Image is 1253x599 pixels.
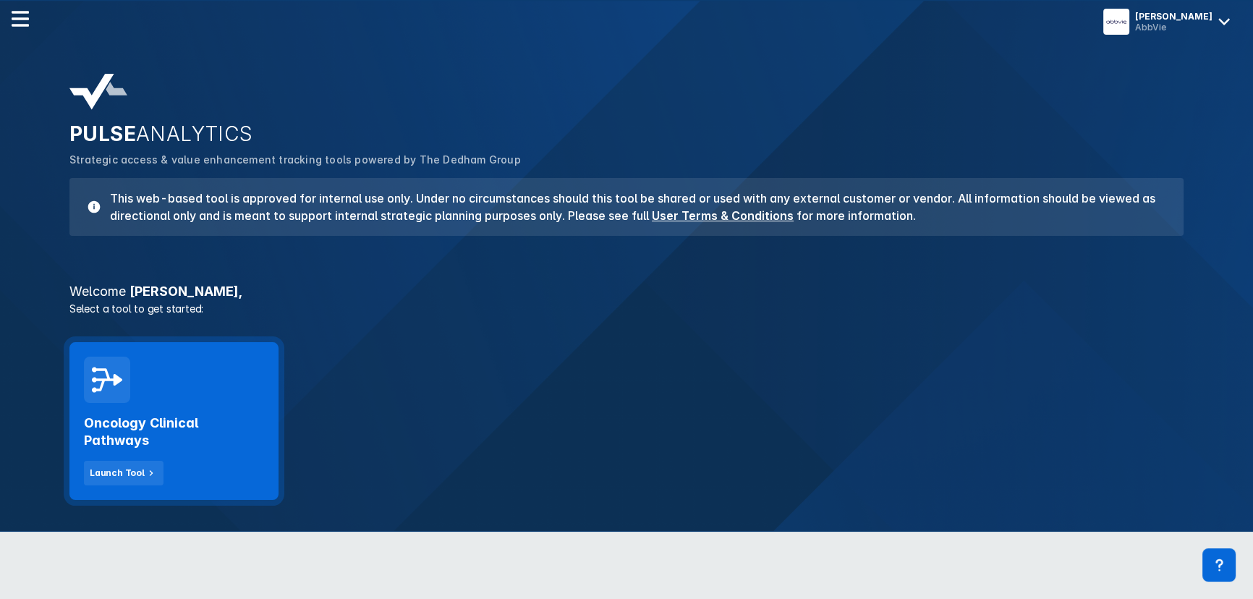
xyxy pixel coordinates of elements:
p: Strategic access & value enhancement tracking tools powered by The Dedham Group [69,152,1184,168]
span: ANALYTICS [136,122,253,146]
h3: [PERSON_NAME] , [61,285,1192,298]
h2: PULSE [69,122,1184,146]
div: AbbVie [1135,22,1212,33]
span: Welcome [69,284,126,299]
a: Oncology Clinical PathwaysLaunch Tool [69,342,279,500]
div: Contact Support [1202,548,1236,582]
div: [PERSON_NAME] [1135,11,1212,22]
img: pulse-analytics-logo [69,74,127,110]
img: menu--horizontal.svg [12,10,29,27]
p: Select a tool to get started: [61,301,1192,316]
h2: Oncology Clinical Pathways [84,415,264,449]
img: menu button [1106,12,1126,32]
div: Launch Tool [90,467,145,480]
a: User Terms & Conditions [652,208,794,223]
button: Launch Tool [84,461,163,485]
h3: This web-based tool is approved for internal use only. Under no circumstances should this tool be... [101,190,1166,224]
